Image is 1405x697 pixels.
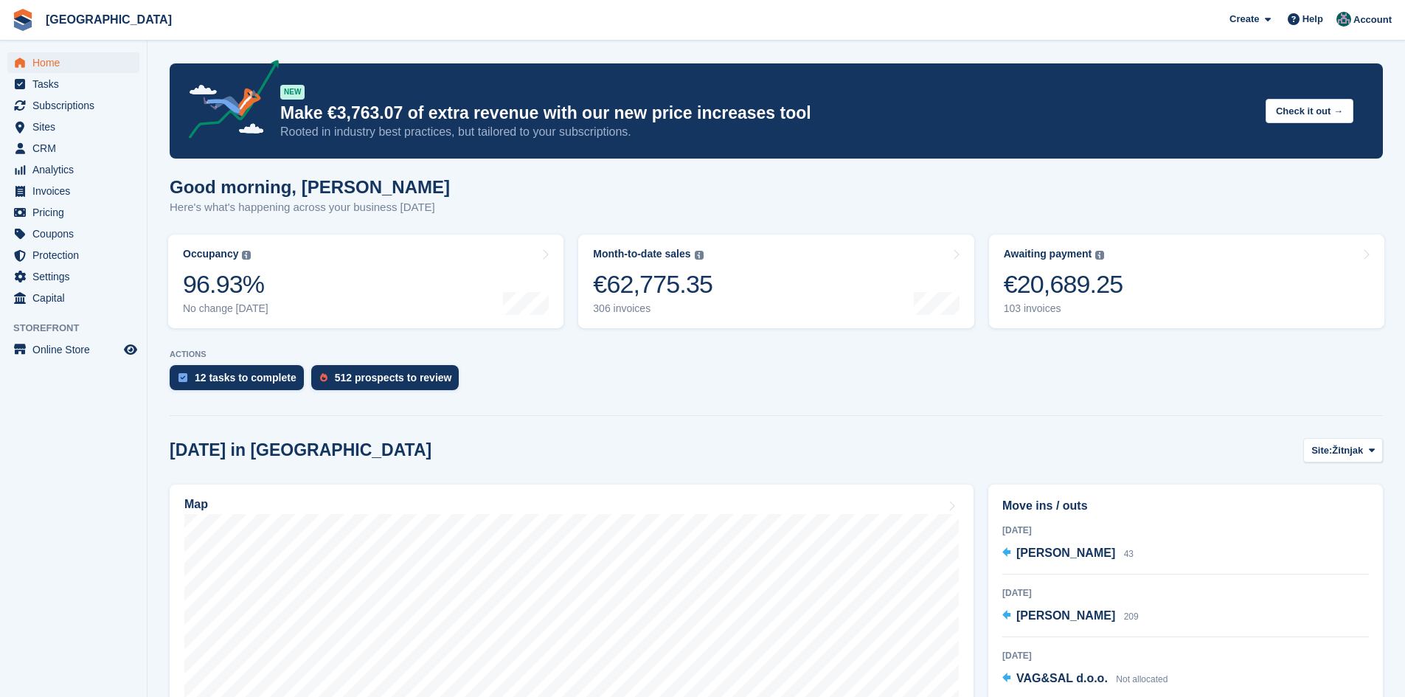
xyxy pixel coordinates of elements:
[13,321,147,336] span: Storefront
[1004,302,1123,315] div: 103 invoices
[1002,649,1369,662] div: [DATE]
[280,124,1254,140] p: Rooted in industry best practices, but tailored to your subscriptions.
[1002,586,1369,600] div: [DATE]
[593,269,712,299] div: €62,775.35
[1016,609,1115,622] span: [PERSON_NAME]
[311,365,467,398] a: 512 prospects to review
[170,350,1383,359] p: ACTIONS
[242,251,251,260] img: icon-info-grey-7440780725fd019a000dd9b08b2336e03edf1995a4989e88bcd33f0948082b44.svg
[1124,611,1139,622] span: 209
[32,117,121,137] span: Sites
[32,245,121,266] span: Protection
[32,138,121,159] span: CRM
[7,95,139,116] a: menu
[7,202,139,223] a: menu
[7,181,139,201] a: menu
[12,9,34,31] img: stora-icon-8386f47178a22dfd0bd8f6a31ec36ba5ce8667c1dd55bd0f319d3a0aa187defe.svg
[1229,12,1259,27] span: Create
[1303,438,1383,462] button: Site: Žitnjak
[1004,269,1123,299] div: €20,689.25
[7,339,139,360] a: menu
[40,7,178,32] a: [GEOGRAPHIC_DATA]
[183,302,268,315] div: No change [DATE]
[170,440,431,460] h2: [DATE] in [GEOGRAPHIC_DATA]
[170,199,450,216] p: Here's what's happening across your business [DATE]
[1002,524,1369,537] div: [DATE]
[170,365,311,398] a: 12 tasks to complete
[178,373,187,382] img: task-75834270c22a3079a89374b754ae025e5fb1db73e45f91037f5363f120a921f8.svg
[1002,544,1134,564] a: [PERSON_NAME] 43
[32,181,121,201] span: Invoices
[578,235,974,328] a: Month-to-date sales €62,775.35 306 invoices
[1002,607,1139,626] a: [PERSON_NAME] 209
[183,269,268,299] div: 96.93%
[7,138,139,159] a: menu
[32,74,121,94] span: Tasks
[32,95,121,116] span: Subscriptions
[1336,12,1351,27] img: Željko Gobac
[1311,443,1332,458] span: Site:
[1095,251,1104,260] img: icon-info-grey-7440780725fd019a000dd9b08b2336e03edf1995a4989e88bcd33f0948082b44.svg
[1002,670,1168,689] a: VAG&SAL d.o.o. Not allocated
[7,245,139,266] a: menu
[1124,549,1134,559] span: 43
[593,302,712,315] div: 306 invoices
[32,159,121,180] span: Analytics
[1016,547,1115,559] span: [PERSON_NAME]
[280,85,305,100] div: NEW
[1302,12,1323,27] span: Help
[122,341,139,358] a: Preview store
[7,266,139,287] a: menu
[1332,443,1363,458] span: Žitnjak
[32,52,121,73] span: Home
[1002,497,1369,515] h2: Move ins / outs
[7,159,139,180] a: menu
[183,248,238,260] div: Occupancy
[32,339,121,360] span: Online Store
[320,373,327,382] img: prospect-51fa495bee0391a8d652442698ab0144808aea92771e9ea1ae160a38d050c398.svg
[195,372,296,384] div: 12 tasks to complete
[176,60,280,144] img: price-adjustments-announcement-icon-8257ccfd72463d97f412b2fc003d46551f7dbcb40ab6d574587a9cd5c0d94...
[1016,672,1108,684] span: VAG&SAL d.o.o.
[7,52,139,73] a: menu
[170,177,450,197] h1: Good morning, [PERSON_NAME]
[32,288,121,308] span: Capital
[989,235,1384,328] a: Awaiting payment €20,689.25 103 invoices
[1116,674,1168,684] span: Not allocated
[7,223,139,244] a: menu
[593,248,690,260] div: Month-to-date sales
[7,288,139,308] a: menu
[32,223,121,244] span: Coupons
[1266,99,1353,123] button: Check it out →
[1004,248,1092,260] div: Awaiting payment
[7,117,139,137] a: menu
[1353,13,1392,27] span: Account
[280,103,1254,124] p: Make €3,763.07 of extra revenue with our new price increases tool
[168,235,563,328] a: Occupancy 96.93% No change [DATE]
[335,372,452,384] div: 512 prospects to review
[32,202,121,223] span: Pricing
[32,266,121,287] span: Settings
[695,251,704,260] img: icon-info-grey-7440780725fd019a000dd9b08b2336e03edf1995a4989e88bcd33f0948082b44.svg
[184,498,208,511] h2: Map
[7,74,139,94] a: menu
